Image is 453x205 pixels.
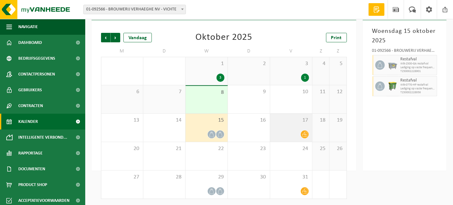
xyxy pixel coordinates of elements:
span: 18 [316,117,326,124]
span: T250002228901 [401,69,435,73]
span: 27 [104,174,140,181]
span: 11 [316,88,326,95]
h3: Woensdag 15 oktober 2025 [372,27,437,45]
span: 21 [146,145,182,152]
td: Z [330,45,347,57]
span: 9 [231,88,267,95]
td: W [186,45,228,57]
div: Vandaag [123,33,152,42]
img: WB-2500-GAL-GY-01 [388,60,397,70]
td: M [101,45,143,57]
span: Kalender [18,114,38,130]
span: 3 [273,60,309,67]
span: 5 [333,60,343,67]
span: Dashboard [18,35,42,51]
td: V [270,45,313,57]
td: Z [313,45,330,57]
td: D [143,45,186,57]
span: 7 [146,88,182,95]
span: 6 [104,88,140,95]
span: 13 [104,117,140,124]
span: 2 [231,60,267,67]
div: Oktober 2025 [195,33,252,42]
div: 3 [217,74,224,82]
span: Product Shop [18,177,47,193]
span: Restafval [401,78,435,83]
span: 30 [231,174,267,181]
span: Lediging op vaste frequentie [401,87,435,91]
span: Rapportage [18,145,43,161]
span: Lediging op vaste frequentie [401,66,435,69]
span: 01-092566 - BROUWERIJ VERHAEGHE NV - VICHTE [84,5,186,14]
span: 22 [189,145,224,152]
span: 26 [333,145,343,152]
span: WB-0770-HP restafval [401,83,435,87]
span: 4 [316,60,326,67]
td: D [228,45,270,57]
span: 1 [189,60,224,67]
span: 25 [316,145,326,152]
span: 23 [231,145,267,152]
span: 28 [146,174,182,181]
a: Print [326,33,347,42]
span: 14 [146,117,182,124]
span: Contracten [18,98,43,114]
span: Vorige [101,33,110,42]
span: 24 [273,145,309,152]
span: WB-2500-GA restafval [401,62,435,66]
span: 29 [189,174,224,181]
div: 1 [301,74,309,82]
span: 16 [231,117,267,124]
span: 8 [189,89,224,96]
span: Bedrijfsgegevens [18,51,55,66]
span: 10 [273,88,309,95]
span: 31 [273,174,309,181]
span: Restafval [401,57,435,62]
span: 17 [273,117,309,124]
span: Contactpersonen [18,66,55,82]
span: T250002228936 [401,91,435,94]
img: WB-0770-HPE-GN-50 [388,81,397,91]
div: 01-092566 - BROUWERIJ VERHAEGHE NV - VICHTE [372,49,437,55]
span: Documenten [18,161,45,177]
span: 19 [333,117,343,124]
span: Volgende [111,33,120,42]
span: Intelligente verbond... [18,130,67,145]
span: 15 [189,117,224,124]
span: 12 [333,88,343,95]
span: Print [331,35,342,40]
span: Gebruikers [18,82,42,98]
span: 01-092566 - BROUWERIJ VERHAEGHE NV - VICHTE [83,5,186,14]
span: 20 [104,145,140,152]
span: Navigatie [18,19,38,35]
